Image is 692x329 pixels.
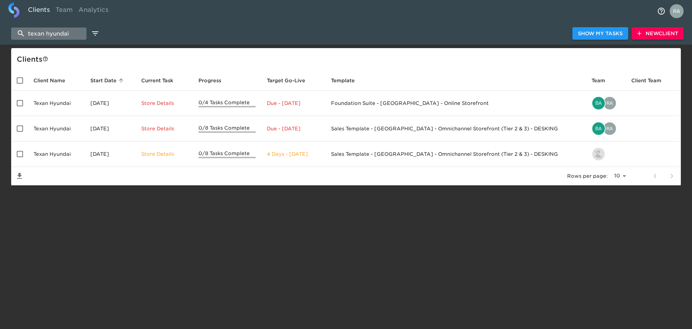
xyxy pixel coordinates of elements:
img: logo [8,2,20,18]
td: Sales Template - [GEOGRAPHIC_DATA] - Omnichannel Storefront (Tier 2 & 3) - DESKING [325,116,586,141]
span: Team [592,76,614,85]
button: Save List [11,168,28,184]
img: bailey.rubin@cdk.com [592,122,605,135]
span: Start Date [90,76,126,85]
div: kevin.lo@roadster.com [592,147,620,161]
p: Rows per page: [567,173,608,179]
p: Store Details [141,100,187,107]
span: Client Name [33,76,74,85]
button: NewClient [632,27,684,40]
img: bailey.rubin@cdk.com [592,97,605,109]
td: 0/4 Tasks Complete [193,91,261,116]
a: Analytics [76,2,111,20]
td: 0/8 Tasks Complete [193,116,261,141]
img: rahul.joshi@cdk.com [603,122,616,135]
p: Store Details [141,151,187,158]
span: Show My Tasks [578,29,623,38]
span: This is the next Task in this Hub that should be completed [141,76,173,85]
img: rahul.joshi@cdk.com [603,97,616,109]
span: Target Go-Live [267,76,305,85]
div: Client s [17,54,678,65]
td: 0/8 Tasks Complete [193,141,261,167]
p: Store Details [141,125,187,132]
div: bailey.rubin@cdk.com, rahul.joshi@cdk.com [592,96,620,110]
p: Due - [DATE] [267,100,320,107]
span: New Client [637,29,678,38]
td: [DATE] [85,141,136,167]
table: enhanced table [11,70,681,185]
button: notifications [653,3,670,20]
span: Current Task [141,76,182,85]
input: search [11,28,86,40]
td: Texan Hyundai [28,141,85,167]
p: Due - [DATE] [267,125,320,132]
td: Sales Template - [GEOGRAPHIC_DATA] - Omnichannel Storefront (Tier 2 & 3) - DESKING [325,141,586,167]
span: Template [331,76,364,85]
td: [DATE] [85,91,136,116]
img: Profile [670,4,684,18]
span: Progress [198,76,230,85]
select: rows per page [610,171,629,181]
p: 4 Days - [DATE] [267,151,320,158]
button: Show My Tasks [572,27,628,40]
img: kevin.lo@roadster.com [592,148,605,160]
span: Client Team [631,76,670,85]
span: Target Go-Live [267,76,314,85]
td: Texan Hyundai [28,116,85,141]
td: Foundation Suite - [GEOGRAPHIC_DATA] - Online Storefront [325,91,586,116]
div: bailey.rubin@cdk.com, rahul.joshi@cdk.com [592,122,620,136]
a: Team [53,2,76,20]
a: Clients [25,2,53,20]
td: [DATE] [85,116,136,141]
td: Texan Hyundai [28,91,85,116]
button: edit [89,28,101,39]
